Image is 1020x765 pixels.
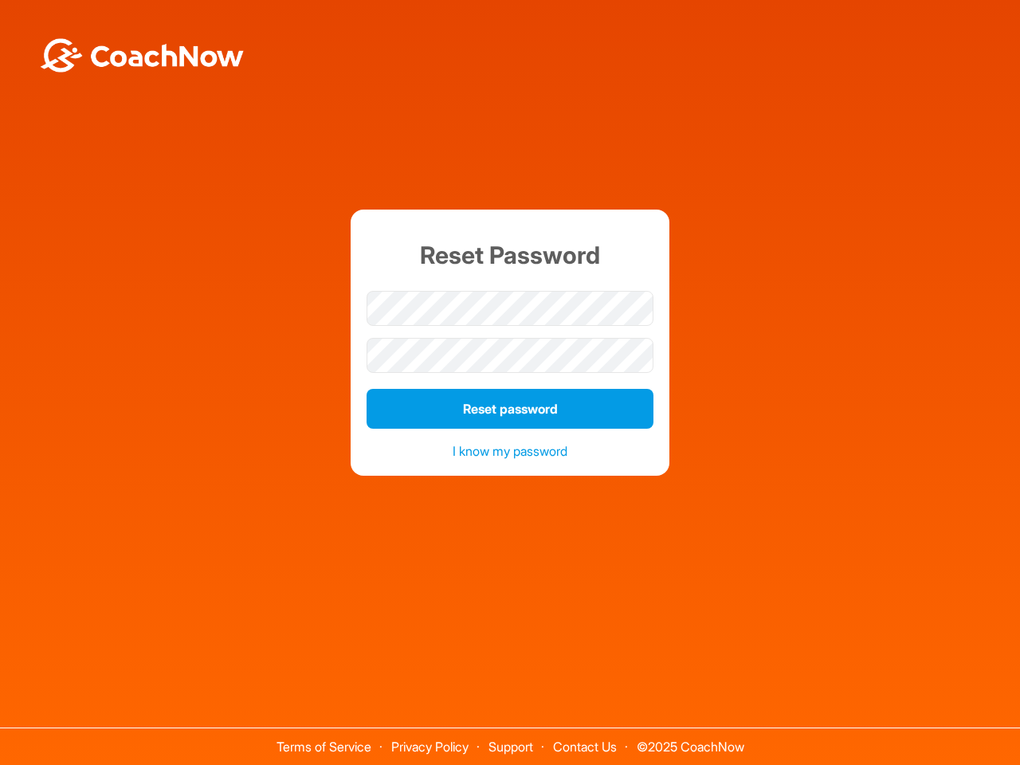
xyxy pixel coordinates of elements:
a: Contact Us [553,739,617,755]
button: Reset password [367,389,653,429]
span: © 2025 CoachNow [629,728,752,753]
a: Privacy Policy [391,739,469,755]
h1: Reset Password [367,226,653,285]
a: Terms of Service [277,739,371,755]
a: I know my password [453,443,567,459]
a: Support [488,739,533,755]
img: BwLJSsUCoWCh5upNqxVrqldRgqLPVwmV24tXu5FoVAoFEpwwqQ3VIfuoInZCoVCoTD4vwADAC3ZFMkVEQFDAAAAAElFTkSuQmCC [38,38,245,73]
